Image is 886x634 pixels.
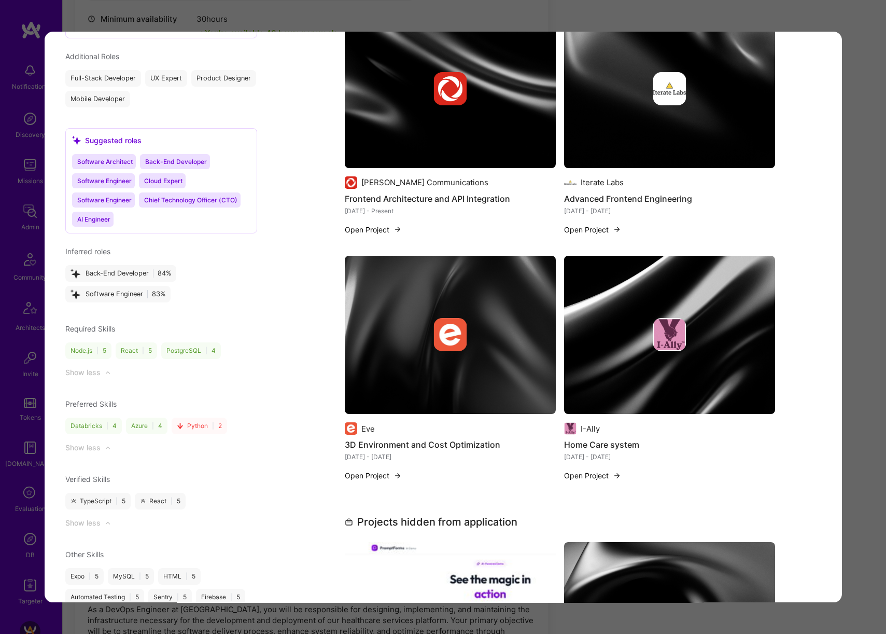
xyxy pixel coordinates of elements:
i: SuitcaseGray [345,518,353,527]
div: Projects hidden from application [345,515,517,530]
span: Required Skills [65,325,115,334]
span: Other Skills [65,550,103,559]
span: | [176,594,178,602]
div: Eve [361,423,375,434]
span: | [230,594,232,602]
i: icon ATeamGray [70,499,76,505]
div: MySQL 5 [107,569,153,585]
span: Additional Roles [65,52,119,61]
span: Verified Skills [65,475,109,484]
div: Expo 5 [65,569,103,585]
div: React 5 [115,343,157,360]
span: Preferred Skills [65,400,116,409]
div: Firebase 5 [195,589,245,606]
img: Company logo [345,176,357,189]
div: Show less [65,518,100,529]
span: Chief Technology Officer (CTO) [144,197,237,204]
span: | [106,422,108,431]
div: Back-End Developer 84% [65,266,176,282]
img: arrow-right [613,226,621,234]
div: TypeScript 5 [65,493,130,510]
div: [DATE] - [DATE] [564,452,775,463]
div: [PERSON_NAME] Communications [361,177,488,188]
img: Company logo [653,319,686,352]
img: Company logo [345,423,357,435]
h4: 3D Environment and Cost Optimization [345,438,556,452]
img: Company logo [564,423,576,435]
div: Automated Testing 5 [65,589,144,606]
button: Open Project [345,224,402,235]
img: Company logo [653,73,686,106]
span: | [115,498,117,506]
span: Inferred roles [65,247,110,256]
div: Iterate Labs [581,177,624,188]
div: Show less [65,443,100,453]
i: icon StarsPurple [70,290,80,299]
i: icon ATeamGray [139,499,146,505]
h4: Frontend Architecture and API Integration [345,192,556,205]
img: arrow-right [613,472,621,480]
h4: Home Care system [564,438,775,452]
span: | [138,573,140,581]
img: Company logo [564,176,576,189]
div: Python 2 [171,418,227,435]
img: cover [564,256,775,414]
div: [DATE] - [DATE] [345,452,556,463]
div: Databricks 4 [65,418,121,435]
img: Company logo [433,73,467,106]
div: Node.js 5 [65,343,111,360]
span: | [129,594,131,602]
span: Software Architect [77,158,132,166]
span: | [88,573,90,581]
span: | [96,347,98,355]
div: Azure 4 [125,418,167,435]
img: cover [345,256,556,414]
div: HTML 5 [158,569,200,585]
span: | [170,498,172,506]
div: React 5 [134,493,185,510]
span: | [185,573,187,581]
div: Suggested roles [72,135,141,146]
img: Company logo [433,319,467,352]
div: PostgreSQL 4 [161,343,220,360]
div: [DATE] - Present [345,205,556,216]
i: icon StarsPurple [70,269,80,279]
button: Open Project [564,471,621,481]
span: | [212,422,214,431]
h4: Advanced Frontend Engineering [564,192,775,205]
div: UX Expert [145,71,187,87]
div: Mobile Developer [65,91,130,108]
i: icon Low [176,423,182,430]
div: I-Ally [581,423,600,434]
div: Product Designer [191,71,256,87]
div: Sentry 5 [148,589,191,606]
img: arrow-right [393,226,402,234]
button: Open Project [564,224,621,235]
div: modal [44,32,841,602]
span: Software Engineer [77,197,131,204]
div: [DATE] - [DATE] [564,205,775,216]
img: arrow-right [393,472,402,480]
span: AI Engineer [77,216,110,224]
div: Full-Stack Developer [65,71,140,87]
span: Cloud Expert [144,177,182,185]
div: Software Engineer 83% [65,286,170,303]
i: icon SuggestedTeams [72,136,80,145]
div: Show less [65,368,100,378]
button: Open Project [345,471,402,481]
span: Software Engineer [77,177,131,185]
span: Back-End Developer [145,158,206,166]
span: | [142,347,144,355]
span: | [151,422,153,431]
span: | [205,347,207,355]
